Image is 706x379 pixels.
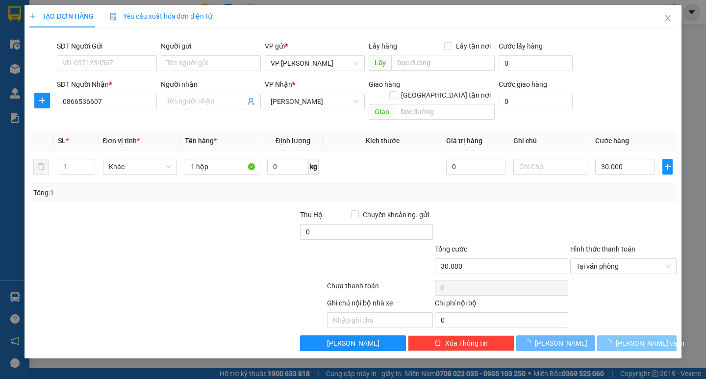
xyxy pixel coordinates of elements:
[326,280,434,298] div: Chưa thanh toán
[29,13,36,20] span: plus
[300,211,323,219] span: Thu Hộ
[309,159,319,175] span: kg
[185,137,217,145] span: Tên hàng
[109,13,117,21] img: icon
[664,14,672,22] span: close
[327,298,433,312] div: Ghi chú nội bộ nhà xe
[654,5,681,32] button: Close
[161,41,261,51] div: Người gửi
[605,339,616,346] span: loading
[247,98,255,105] span: user-add
[103,137,140,145] span: Đơn vị tính
[434,339,441,347] span: delete
[271,56,359,71] span: VP Trần Bình
[185,159,259,175] input: VD: Bàn, Ghế
[391,55,495,71] input: Dọc đường
[359,209,433,220] span: Chuyển khoản ng. gửi
[597,335,676,351] button: [PERSON_NAME] và In
[369,104,395,120] span: Giao
[435,298,568,312] div: Chi phí nội bộ
[513,159,587,175] input: Ghi Chú
[300,335,406,351] button: [PERSON_NAME]
[446,137,482,145] span: Giá trị hàng
[276,137,310,145] span: Định lượng
[395,104,495,120] input: Dọc đường
[408,335,514,351] button: deleteXóa Thông tin
[327,338,379,349] span: [PERSON_NAME]
[34,93,50,108] button: plus
[446,159,505,175] input: 0
[616,338,684,349] span: [PERSON_NAME] và In
[57,41,157,51] div: SĐT Người Gửi
[595,137,629,145] span: Cước hàng
[33,159,49,175] button: delete
[265,41,365,51] div: VP gửi
[271,94,359,109] span: Gia Lễ
[499,42,543,50] label: Cước lấy hàng
[35,97,50,104] span: plus
[576,259,671,274] span: Tại văn phòng
[499,55,573,71] input: Cước lấy hàng
[509,131,591,151] th: Ghi chú
[662,159,672,175] button: plus
[369,80,400,88] span: Giao hàng
[535,338,587,349] span: [PERSON_NAME]
[499,80,547,88] label: Cước giao hàng
[369,42,397,50] span: Lấy hàng
[33,187,273,198] div: Tổng: 1
[57,79,157,90] div: SĐT Người Nhận
[524,339,535,346] span: loading
[109,159,171,174] span: Khác
[663,163,672,171] span: plus
[161,79,261,90] div: Người nhận
[435,245,467,253] span: Tổng cước
[570,245,635,253] label: Hình thức thanh toán
[366,137,400,145] span: Kích thước
[29,12,93,20] span: TẠO ĐƠN HÀNG
[369,55,391,71] span: Lấy
[397,90,495,101] span: [GEOGRAPHIC_DATA] tận nơi
[445,338,488,349] span: Xóa Thông tin
[327,312,433,328] input: Nhập ghi chú
[265,80,292,88] span: VP Nhận
[499,94,573,109] input: Cước giao hàng
[516,335,595,351] button: [PERSON_NAME]
[452,41,495,51] span: Lấy tận nơi
[58,137,66,145] span: SL
[109,12,213,20] span: Yêu cầu xuất hóa đơn điện tử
